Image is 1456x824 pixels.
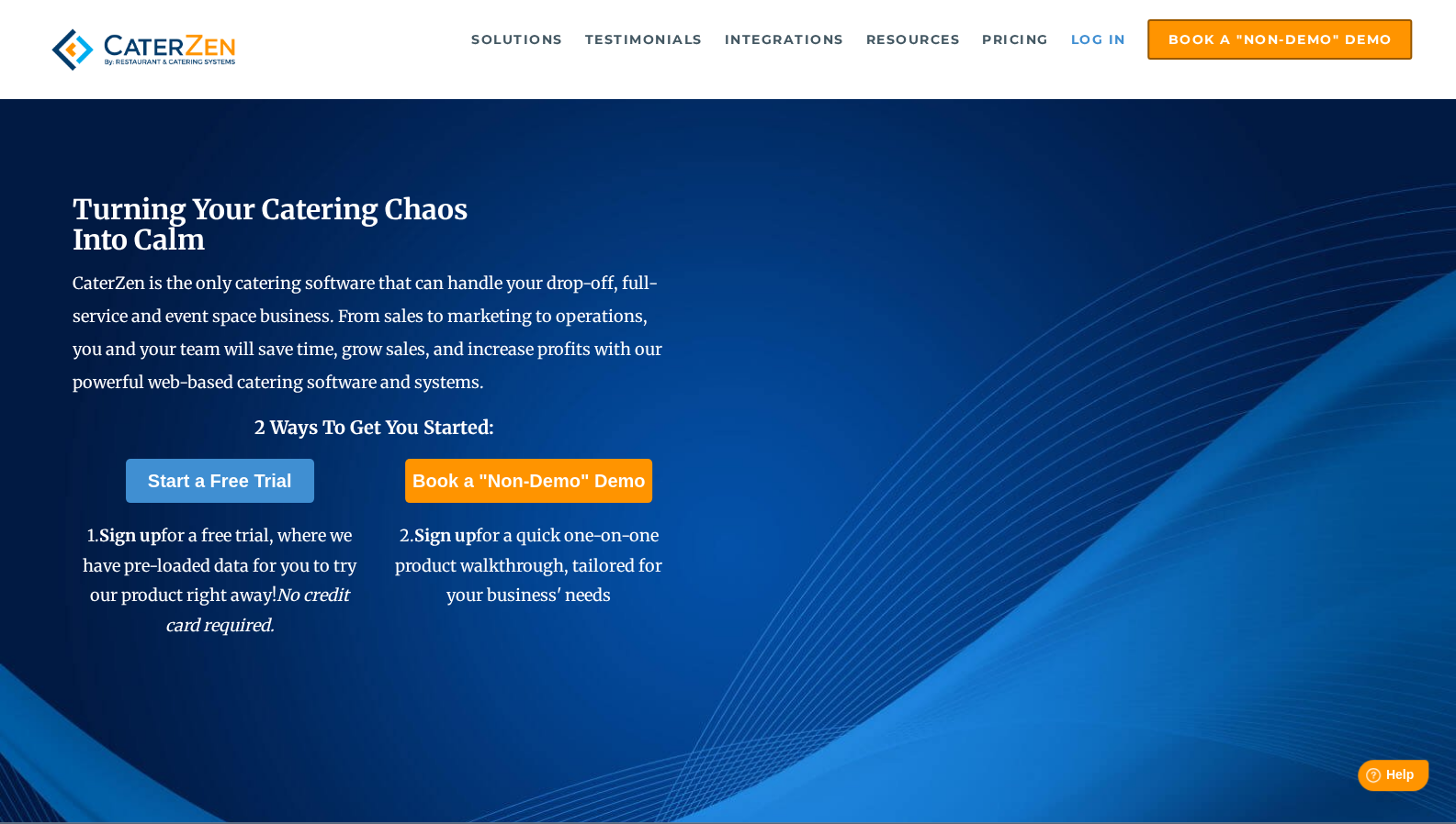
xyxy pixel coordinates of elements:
[99,525,161,546] span: Sign up
[254,416,494,439] span: 2 Ways To Get You Started:
[395,525,662,606] span: 2. for a quick one-on-one product walkthrough, tailored for your business' needs
[1147,19,1412,60] a: Book a "Non-Demo" Demo
[405,459,652,503] a: Book a "Non-Demo" Demo
[575,21,711,58] a: Testimonials
[715,21,852,58] a: Integrations
[126,459,314,503] a: Start a Free Trial
[44,19,243,80] img: caterzen
[414,525,476,546] span: Sign up
[462,21,572,58] a: Solutions
[1061,21,1134,58] a: Log in
[73,192,468,257] span: Turning Your Catering Chaos Into Calm
[73,273,662,393] span: CaterZen is the only catering software that can handle your drop-off, full-service and event spac...
[277,19,1412,60] div: Navigation Menu
[165,585,350,635] em: No credit card required.
[1292,752,1436,804] iframe: Help widget launcher
[83,525,356,635] span: 1. for a free trial, where we have pre-loaded data for you to try our product right away!
[973,21,1058,58] a: Pricing
[856,21,969,58] a: Resources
